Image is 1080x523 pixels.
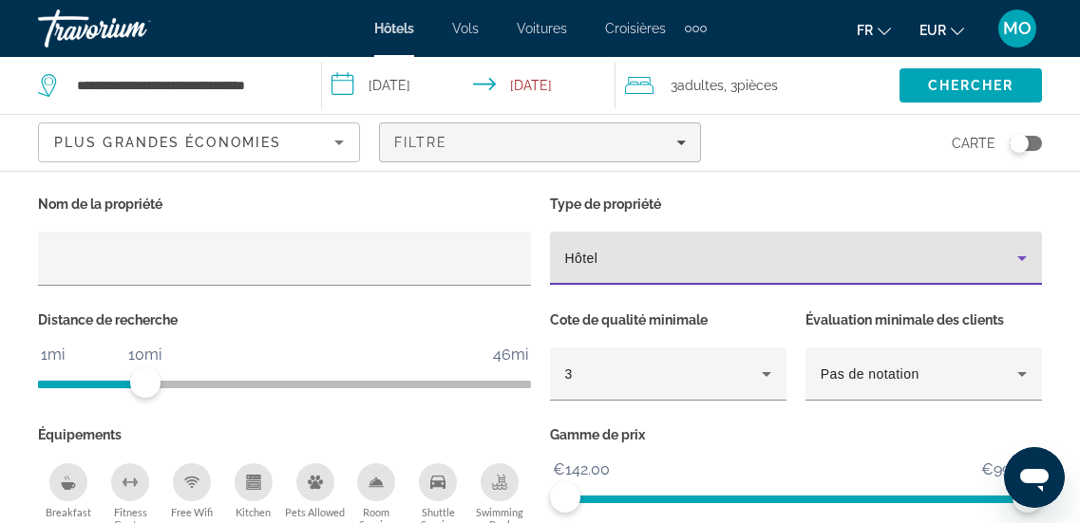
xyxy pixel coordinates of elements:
p: Évaluation minimale des clients [805,307,1042,333]
span: Kitchen [236,506,271,518]
a: Travorium [38,4,228,53]
button: Select check in and out date [322,57,616,114]
span: , 3 [724,72,778,99]
a: Vols [452,21,479,36]
span: MO [1003,19,1032,38]
mat-select: Sort by [54,131,344,154]
p: Équipements [38,421,531,448]
span: Chercher [928,78,1014,93]
p: Gamme de prix [550,421,1043,448]
span: 1mi [38,341,67,369]
span: Adultes [677,78,724,93]
span: Carte [952,130,995,157]
span: fr [857,23,873,38]
a: Voitures [517,21,567,36]
input: Search hotel destination [75,71,293,100]
span: Free Wifi [171,506,213,518]
span: 3 [565,366,573,382]
button: Extra navigation items [685,13,707,44]
span: €995.50 [978,456,1043,484]
span: €142.00 [550,456,613,484]
p: Nom de la propriété [38,191,531,217]
span: Breakfast [46,506,91,518]
button: Toggle map [995,135,1042,152]
span: Filtre [394,135,448,150]
a: Hôtels [374,21,414,36]
span: 46mi [490,341,531,369]
a: Croisières [605,21,666,36]
span: ngx-slider [130,367,161,398]
span: Plus grandes économies [54,135,281,150]
span: 10mi [125,341,164,369]
span: 3 [671,72,724,99]
button: User Menu [993,9,1042,48]
span: pièces [737,78,778,93]
button: Search [900,68,1042,103]
span: Pets Allowed [285,506,345,518]
mat-select: Property type [565,247,1028,270]
button: Filters [379,122,701,162]
button: Change language [857,16,891,44]
button: Change currency [919,16,964,44]
span: Pas de notation [821,366,919,382]
button: Travelers: 3 adults, 0 children [616,57,900,114]
p: Distance de recherche [38,307,531,333]
p: Type de propriété [550,191,1043,217]
span: EUR [919,23,946,38]
span: ngx-slider [550,482,580,513]
span: Hôtel [565,251,598,266]
ngx-slider: ngx-slider [550,495,1043,499]
iframe: Bouton de lancement de la fenêtre de messagerie [1004,447,1065,508]
p: Cote de qualité minimale [550,307,786,333]
ngx-slider: ngx-slider [38,381,531,384]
